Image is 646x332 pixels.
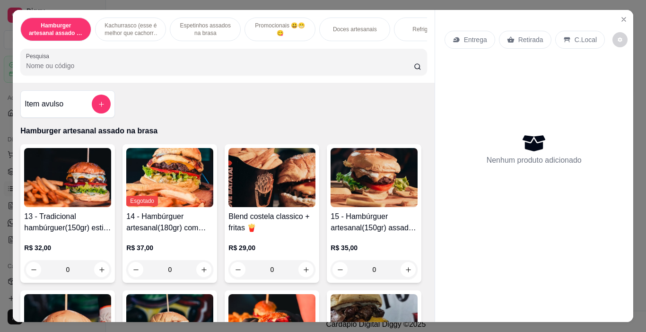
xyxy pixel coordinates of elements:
button: add-separate-item [92,95,111,114]
p: Hamburger artesanal assado na brasa [28,22,83,37]
img: product-image [24,148,111,207]
p: Refrigerantes [412,26,446,33]
h4: Blend costela classico + fritas 🍟 [228,211,315,234]
input: Pesquisa [26,61,414,70]
h4: 14 - Hambúrguer artesanal(180gr) com queijo coalho assados na brasa + fritas 🍟 [126,211,213,234]
p: R$ 29,00 [228,243,315,253]
img: product-image [126,148,213,207]
label: Pesquisa [26,52,52,60]
p: Retirada [518,35,543,44]
p: R$ 32,00 [24,243,111,253]
span: Esgotado [126,196,158,206]
p: R$ 35,00 [331,243,418,253]
p: Entrega [464,35,487,44]
p: C.Local [575,35,597,44]
h4: 13 - Tradicional hambúrguer(150gr) estilo americano + fritas 🍟 [24,211,111,234]
button: Close [616,12,631,27]
img: product-image [228,148,315,207]
button: decrease-product-quantity [612,32,628,47]
p: Hamburger artesanal assado na brasa [20,125,427,137]
h4: 15 - Hambúrguer artesanal(150gr) assado na brasa + cebola caramelizada + fritas 🍟 [331,211,418,234]
p: Nenhum produto adicionado [487,155,582,166]
p: Promocionais 😃😁😋 [253,22,307,37]
p: Espetinhos assados na brasa [178,22,233,37]
h4: Item avulso [25,98,63,110]
p: Kachurrasco (esse é melhor que cachorro quente 😉) [103,22,158,37]
p: R$ 37,00 [126,243,213,253]
img: product-image [331,148,418,207]
p: Doces artesanais [333,26,377,33]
